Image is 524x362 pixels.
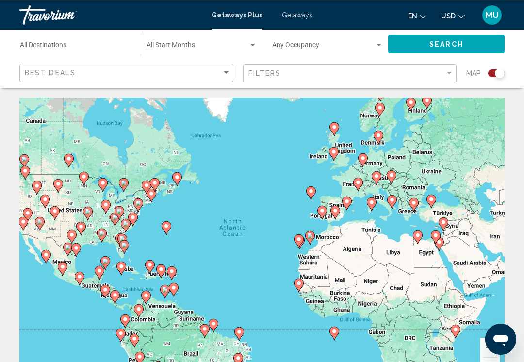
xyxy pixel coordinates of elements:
a: Travorium [19,5,202,24]
button: Change language [408,8,426,22]
button: Search [388,34,505,52]
button: User Menu [479,4,505,25]
span: MU [485,10,499,19]
span: Best Deals [25,68,76,76]
button: Filter [243,63,457,83]
button: Change currency [441,8,465,22]
span: USD [441,12,456,19]
span: Search [429,40,463,48]
span: Filters [248,69,281,77]
iframe: Button to launch messaging window [485,323,516,354]
mat-select: Sort by [25,68,230,77]
span: en [408,12,417,19]
button: Zoom in [480,337,500,357]
a: Getaways [282,11,312,18]
a: Getaways Plus [212,11,262,18]
span: Map [466,66,481,80]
